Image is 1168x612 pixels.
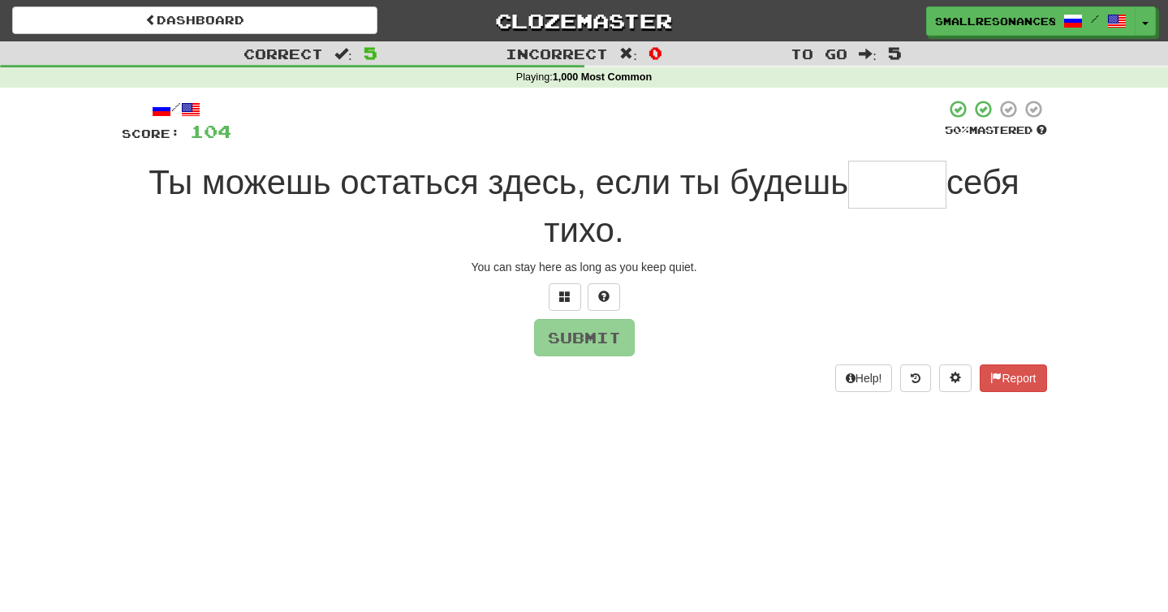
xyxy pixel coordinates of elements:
[12,6,377,34] a: Dashboard
[900,364,931,392] button: Round history (alt+y)
[534,319,635,356] button: Submit
[122,259,1047,275] div: You can stay here as long as you keep quiet.
[402,6,767,35] a: Clozemaster
[149,163,848,201] span: Ты можешь остаться здесь, если ты будешь
[244,45,323,62] span: Correct
[945,123,1047,138] div: Mastered
[980,364,1046,392] button: Report
[190,121,231,141] span: 104
[553,71,652,83] strong: 1,000 Most Common
[935,14,1055,28] span: SmallResonance8110
[835,364,893,392] button: Help!
[364,43,377,62] span: 5
[1091,13,1099,24] span: /
[888,43,902,62] span: 5
[544,163,1019,249] span: себя тихо.
[619,47,637,61] span: :
[588,283,620,311] button: Single letter hint - you only get 1 per sentence and score half the points! alt+h
[945,123,969,136] span: 50 %
[549,283,581,311] button: Switch sentence to multiple choice alt+p
[122,127,180,140] span: Score:
[926,6,1136,36] a: SmallResonance8110 /
[791,45,847,62] span: To go
[122,99,231,119] div: /
[506,45,608,62] span: Incorrect
[334,47,352,61] span: :
[859,47,877,61] span: :
[649,43,662,62] span: 0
